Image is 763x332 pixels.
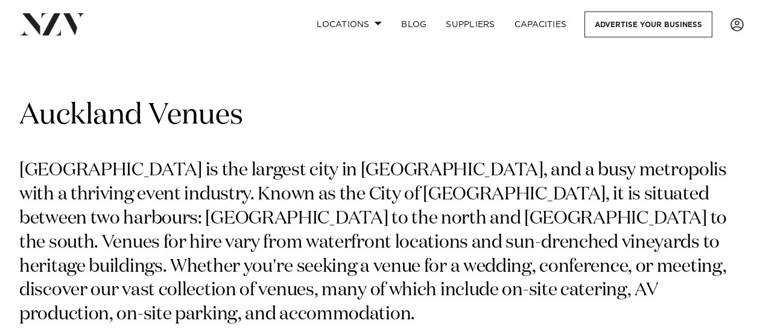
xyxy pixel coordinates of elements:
a: Capacities [505,11,577,37]
p: [GEOGRAPHIC_DATA] is the largest city in [GEOGRAPHIC_DATA], and a busy metropolis with a thriving... [19,159,744,327]
a: SUPPLIERS [436,11,504,37]
a: BLOG [391,11,436,37]
h1: Auckland Venues [19,97,744,135]
a: Locations [307,11,391,37]
a: Advertise your business [584,11,712,37]
img: nzv-logo.png [19,13,85,35]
